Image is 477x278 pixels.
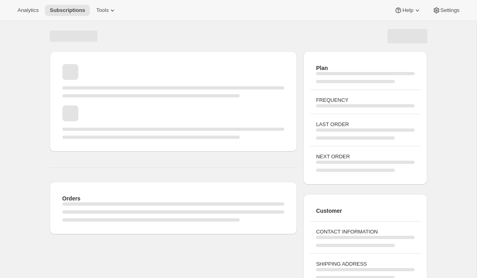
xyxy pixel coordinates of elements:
[316,96,414,104] h3: FREQUENCY
[402,7,413,14] span: Help
[316,260,414,268] h3: SHIPPING ADDRESS
[50,7,85,14] span: Subscriptions
[91,5,121,16] button: Tools
[428,5,464,16] button: Settings
[316,64,414,72] h2: Plan
[96,7,109,14] span: Tools
[390,5,426,16] button: Help
[13,5,43,16] button: Analytics
[62,194,285,202] h2: Orders
[440,7,460,14] span: Settings
[17,7,39,14] span: Analytics
[316,153,414,161] h3: NEXT ORDER
[45,5,90,16] button: Subscriptions
[316,121,414,128] h3: LAST ORDER
[316,228,414,236] h3: CONTACT INFORMATION
[316,207,414,215] h2: Customer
